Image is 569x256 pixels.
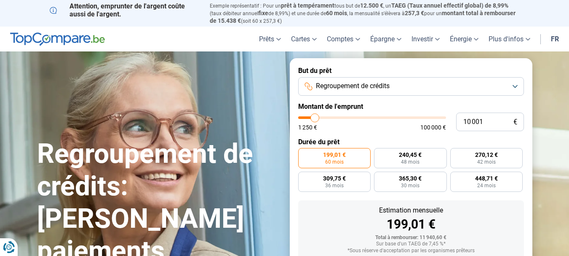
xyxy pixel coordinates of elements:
[475,152,498,158] span: 270,12 €
[298,124,317,130] span: 1 250 €
[477,183,496,188] span: 24 mois
[399,175,422,181] span: 365,30 €
[546,27,564,51] a: fr
[10,32,105,46] img: TopCompare
[406,27,445,51] a: Investir
[322,27,365,51] a: Comptes
[298,138,524,146] label: Durée du prêt
[50,2,200,18] p: Attention, emprunter de l'argent coûte aussi de l'argent.
[325,159,344,164] span: 60 mois
[323,175,346,181] span: 309,75 €
[286,27,322,51] a: Cartes
[401,159,419,164] span: 48 mois
[360,2,383,9] span: 12.500 €
[365,27,406,51] a: Épargne
[298,77,524,96] button: Regroupement de crédits
[325,183,344,188] span: 36 mois
[254,27,286,51] a: Prêts
[298,102,524,110] label: Montant de l'emprunt
[281,2,334,9] span: prêt à tempérament
[475,175,498,181] span: 448,71 €
[484,27,535,51] a: Plus d'infos
[399,152,422,158] span: 240,45 €
[258,10,268,16] span: fixe
[210,10,516,24] span: montant total à rembourser de 15.438 €
[305,207,517,214] div: Estimation mensuelle
[391,2,508,9] span: TAEG (Taux annuel effectif global) de 8,99%
[405,10,424,16] span: 257,3 €
[298,67,524,75] label: But du prêt
[210,2,520,24] p: Exemple représentatif : Pour un tous but de , un (taux débiteur annuel de 8,99%) et une durée de ...
[305,235,517,241] div: Total à rembourser: 11 940,60 €
[420,124,446,130] span: 100 000 €
[401,183,419,188] span: 30 mois
[445,27,484,51] a: Énergie
[323,152,346,158] span: 199,01 €
[477,159,496,164] span: 42 mois
[513,119,517,126] span: €
[326,10,347,16] span: 60 mois
[305,248,517,254] div: *Sous réserve d'acceptation par les organismes prêteurs
[316,81,390,91] span: Regroupement de crédits
[305,218,517,231] div: 199,01 €
[305,241,517,247] div: Sur base d'un TAEG de 7,45 %*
